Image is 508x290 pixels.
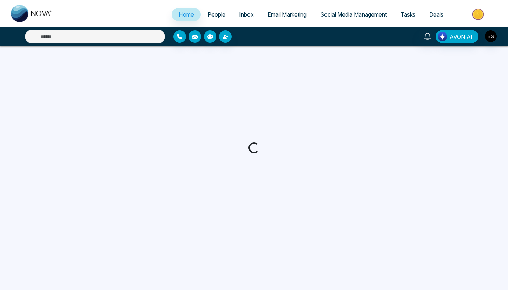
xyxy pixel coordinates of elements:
span: Tasks [401,11,415,18]
a: People [201,8,232,21]
img: Market-place.gif [454,7,504,22]
a: Inbox [232,8,261,21]
a: Tasks [394,8,422,21]
span: Deals [429,11,443,18]
span: Home [179,11,194,18]
span: People [208,11,225,18]
span: Social Media Management [320,11,387,18]
img: Lead Flow [438,32,447,41]
span: Email Marketing [267,11,307,18]
a: Social Media Management [313,8,394,21]
span: Inbox [239,11,254,18]
a: Deals [422,8,450,21]
span: AVON AI [450,32,472,41]
img: Nova CRM Logo [11,5,53,22]
a: Email Marketing [261,8,313,21]
button: AVON AI [436,30,478,43]
a: Home [172,8,201,21]
img: User Avatar [485,30,497,42]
